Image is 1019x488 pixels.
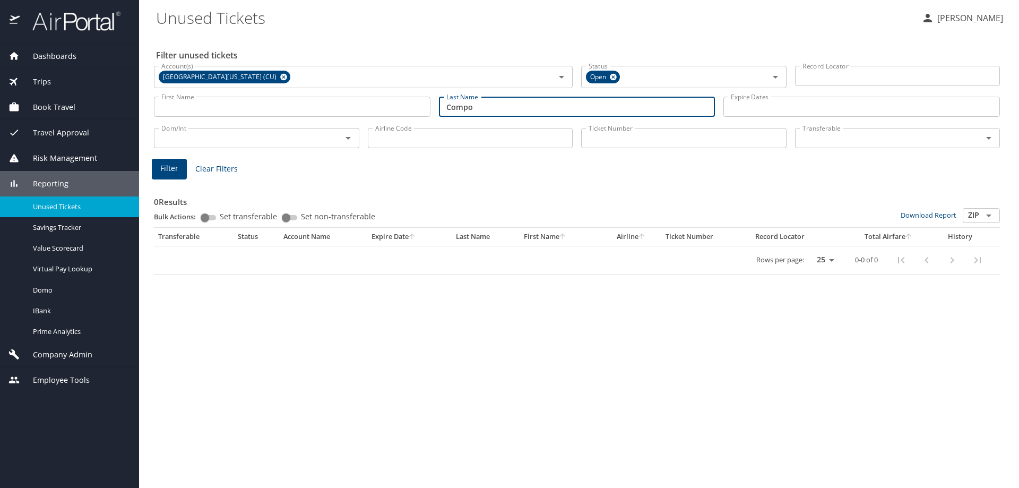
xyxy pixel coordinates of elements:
[638,234,646,241] button: sort
[20,76,51,88] span: Trips
[234,228,279,246] th: Status
[917,8,1007,28] button: [PERSON_NAME]
[808,252,838,268] select: rows per page
[586,71,620,83] div: Open
[981,131,996,145] button: Open
[156,47,1002,64] h2: Filter unused tickets
[20,349,92,361] span: Company Admin
[158,232,229,242] div: Transferable
[768,70,783,84] button: Open
[751,228,843,246] th: Record Locator
[901,210,956,220] a: Download Report
[154,190,1000,208] h3: 0 Results
[559,234,567,241] button: sort
[154,228,1000,275] table: custom pagination table
[409,234,416,241] button: sort
[661,228,751,246] th: Ticket Number
[554,70,569,84] button: Open
[367,228,452,246] th: Expire Date
[33,285,126,295] span: Domo
[855,256,878,263] p: 0-0 of 0
[452,228,520,246] th: Last Name
[905,234,913,241] button: sort
[756,256,804,263] p: Rows per page:
[341,131,356,145] button: Open
[191,159,242,179] button: Clear Filters
[195,162,238,176] span: Clear Filters
[33,222,126,233] span: Savings Tracker
[601,228,661,246] th: Airline
[154,212,204,221] p: Bulk Actions:
[934,12,1003,24] p: [PERSON_NAME]
[20,374,90,386] span: Employee Tools
[934,228,987,246] th: History
[156,1,913,34] h1: Unused Tickets
[33,264,126,274] span: Virtual Pay Lookup
[159,72,283,83] span: [GEOGRAPHIC_DATA][US_STATE] (CU)
[152,159,187,179] button: Filter
[981,208,996,223] button: Open
[20,50,76,62] span: Dashboards
[20,127,89,139] span: Travel Approval
[520,228,602,246] th: First Name
[20,101,75,113] span: Book Travel
[843,228,934,246] th: Total Airfare
[279,228,367,246] th: Account Name
[10,11,21,31] img: icon-airportal.png
[33,306,126,316] span: IBank
[159,71,290,83] div: [GEOGRAPHIC_DATA][US_STATE] (CU)
[33,202,126,212] span: Unused Tickets
[301,213,375,220] span: Set non-transferable
[586,72,612,83] span: Open
[33,327,126,337] span: Prime Analytics
[220,213,277,220] span: Set transferable
[160,162,178,175] span: Filter
[33,243,126,253] span: Value Scorecard
[21,11,120,31] img: airportal-logo.png
[20,152,97,164] span: Risk Management
[20,178,68,190] span: Reporting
